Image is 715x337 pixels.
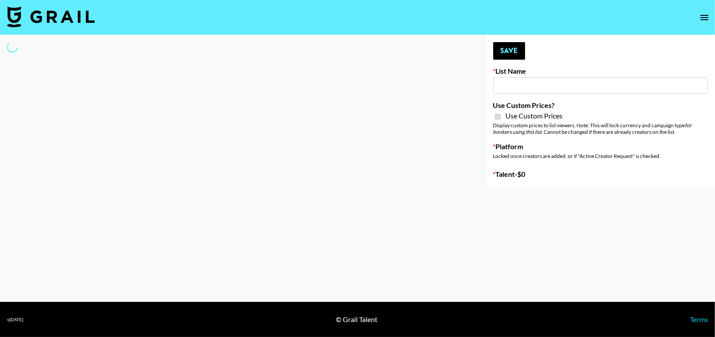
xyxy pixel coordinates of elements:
div: Locked once creators are added, or if "Active Creator Request" is checked. [493,153,708,159]
label: Use Custom Prices? [493,101,708,110]
div: v [DATE] [7,317,23,323]
button: open drawer [696,9,713,26]
button: Save [493,42,525,60]
img: Grail Talent [7,6,95,27]
a: Terms [690,315,708,323]
em: for bookers using this list [493,122,692,135]
label: Platform [493,142,708,151]
div: Display custom prices to list viewers. Note: This will lock currency and campaign type . Cannot b... [493,122,708,135]
label: List Name [493,67,708,75]
div: © Grail Talent [336,315,377,324]
span: Use Custom Prices [506,111,563,120]
label: Talent - $ 0 [493,170,708,179]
